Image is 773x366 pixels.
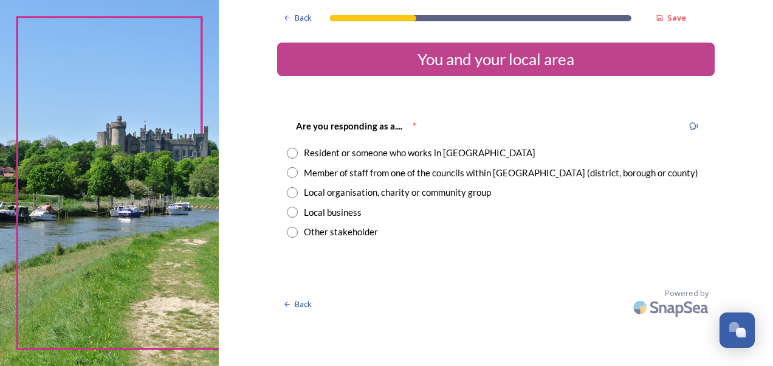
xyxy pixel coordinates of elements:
[304,166,698,180] div: Member of staff from one of the councils within [GEOGRAPHIC_DATA] (district, borough or county)
[665,288,709,299] span: Powered by
[304,146,535,160] div: Resident or someone who works in [GEOGRAPHIC_DATA]
[304,205,362,219] div: Local business
[630,293,715,322] img: SnapSea Logo
[295,299,312,310] span: Back
[720,312,755,348] button: Open Chat
[304,185,491,199] div: Local organisation, charity or community group
[282,47,710,71] div: You and your local area
[295,12,312,24] span: Back
[296,120,402,131] strong: Are you responding as a....
[667,12,686,23] strong: Save
[304,225,378,239] div: Other stakeholder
